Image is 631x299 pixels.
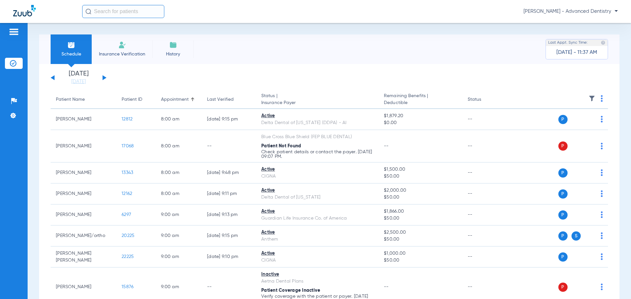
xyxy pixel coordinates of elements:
[51,162,116,183] td: [PERSON_NAME]
[384,173,457,180] span: $50.00
[524,8,618,15] span: [PERSON_NAME] - Advanced Dentistry
[202,162,256,183] td: [DATE] 9:48 PM
[156,109,202,130] td: 8:00 AM
[601,190,603,197] img: group-dot-blue.svg
[379,91,462,109] th: Remaining Benefits |
[256,91,379,109] th: Status |
[122,96,151,103] div: Patient ID
[122,233,134,238] span: 20225
[601,143,603,149] img: group-dot-blue.svg
[601,116,603,122] img: group-dot-blue.svg
[601,169,603,176] img: group-dot-blue.svg
[261,150,373,159] p: Check patient details or contact the payer. [DATE] 09:07 PM.
[384,236,457,243] span: $50.00
[548,39,588,46] span: Last Appt. Sync Time:
[9,28,19,36] img: hamburger-icon
[51,225,116,246] td: [PERSON_NAME]/ortho
[558,168,568,178] span: P
[384,187,457,194] span: $2,000.00
[51,183,116,204] td: [PERSON_NAME]
[56,96,85,103] div: Patient Name
[384,99,457,106] span: Deductible
[384,257,457,264] span: $50.00
[122,191,132,196] span: 12162
[261,166,373,173] div: Active
[462,91,507,109] th: Status
[261,288,320,293] span: Patient Coverage Inactive
[156,130,202,162] td: 8:00 AM
[261,113,373,119] div: Active
[462,109,507,130] td: --
[558,283,568,292] span: P
[202,183,256,204] td: [DATE] 9:11 PM
[556,49,597,56] span: [DATE] - 11:37 AM
[384,215,457,222] span: $50.00
[157,51,189,57] span: History
[462,204,507,225] td: --
[261,99,373,106] span: Insurance Payer
[601,253,603,260] img: group-dot-blue.svg
[207,96,251,103] div: Last Verified
[261,257,373,264] div: CIGNA
[122,285,133,289] span: 15876
[97,51,148,57] span: Insurance Verification
[384,229,457,236] span: $2,500.00
[122,254,134,259] span: 22225
[261,229,373,236] div: Active
[558,189,568,199] span: P
[589,95,595,102] img: filter.svg
[261,119,373,126] div: Delta Dental of [US_STATE] (DDPA) - AI
[202,109,256,130] td: [DATE] 9:15 PM
[601,211,603,218] img: group-dot-blue.svg
[384,285,389,289] span: --
[51,130,116,162] td: [PERSON_NAME]
[122,212,131,217] span: 6297
[122,117,132,121] span: 12812
[207,96,234,103] div: Last Verified
[261,250,373,257] div: Active
[67,41,75,49] img: Schedule
[169,41,177,49] img: History
[118,41,126,49] img: Manual Insurance Verification
[558,252,568,262] span: P
[59,71,98,85] li: [DATE]
[384,194,457,201] span: $50.00
[156,246,202,267] td: 9:00 AM
[122,144,134,148] span: 17068
[161,96,197,103] div: Appointment
[85,9,91,14] img: Search Icon
[261,187,373,194] div: Active
[56,96,111,103] div: Patient Name
[156,225,202,246] td: 9:00 AM
[261,278,373,285] div: Aetna Dental Plans
[51,109,116,130] td: [PERSON_NAME]
[261,173,373,180] div: CIGNA
[261,194,373,201] div: Delta Dental of [US_STATE]
[261,144,301,148] span: Patient Not Found
[572,231,581,241] span: S
[51,204,116,225] td: [PERSON_NAME]
[601,284,603,290] img: group-dot-blue.svg
[384,144,389,148] span: --
[462,225,507,246] td: --
[261,208,373,215] div: Active
[601,95,603,102] img: group-dot-blue.svg
[59,78,98,85] a: [DATE]
[462,162,507,183] td: --
[558,231,568,241] span: P
[384,113,457,119] span: $1,879.20
[202,246,256,267] td: [DATE] 9:10 PM
[601,232,603,239] img: group-dot-blue.svg
[156,183,202,204] td: 8:00 AM
[462,246,507,267] td: --
[51,246,116,267] td: [PERSON_NAME] [PERSON_NAME]
[156,162,202,183] td: 8:00 AM
[82,5,164,18] input: Search for patients
[384,208,457,215] span: $1,866.00
[384,166,457,173] span: $1,500.00
[462,183,507,204] td: --
[384,119,457,126] span: $0.00
[13,5,36,16] img: Zuub Logo
[122,170,133,175] span: 13343
[558,210,568,220] span: P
